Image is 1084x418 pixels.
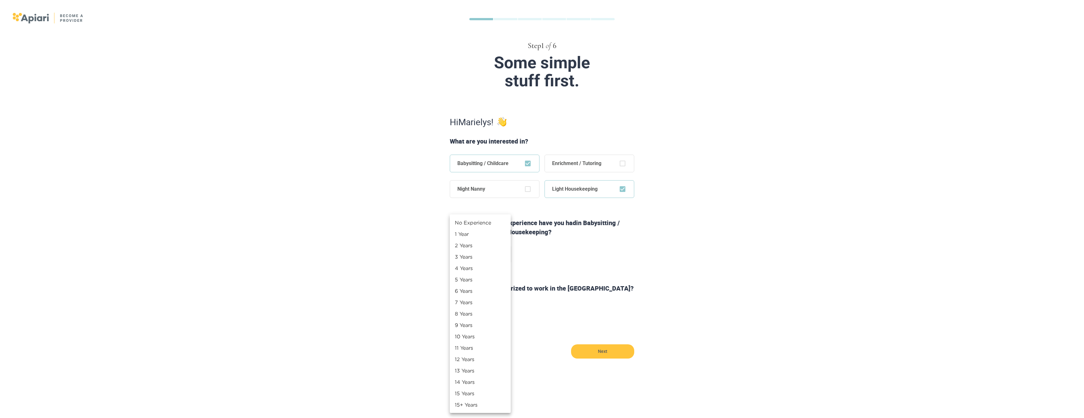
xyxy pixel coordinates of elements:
[450,297,511,308] li: 7 Years
[450,228,511,240] li: 1 Year
[450,365,511,376] li: 13 Years
[450,331,511,342] li: 10 Years
[450,308,511,319] li: 8 Years
[450,251,511,262] li: 3 Years
[450,274,511,285] li: 5 Years
[450,399,511,410] li: 15+ Years
[450,319,511,331] li: 9 Years
[450,285,511,297] li: 6 Years
[450,262,511,274] li: 4 Years
[450,342,511,353] li: 11 Years
[450,376,511,388] li: 14 Years
[450,240,511,251] li: 2 Years
[450,388,511,399] li: 15 Years
[450,353,511,365] li: 12 Years
[450,217,511,228] li: No Experience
